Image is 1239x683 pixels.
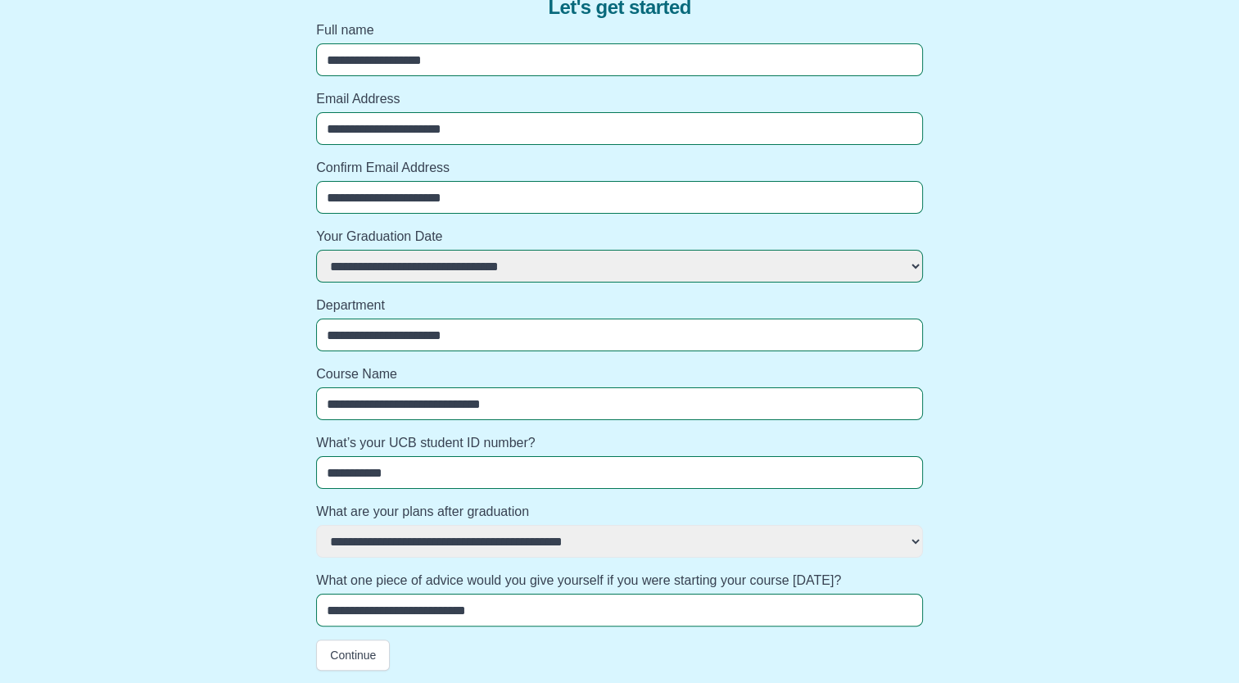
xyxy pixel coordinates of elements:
label: Confirm Email Address [316,158,923,178]
button: Continue [316,640,390,671]
label: What’s your UCB student ID number? [316,433,923,453]
label: Email Address [316,89,923,109]
label: Full name [316,20,923,40]
label: Department [316,296,923,315]
label: What one piece of advice would you give yourself if you were starting your course [DATE]? [316,571,923,590]
label: Course Name [316,364,923,384]
label: What are your plans after graduation [316,502,923,522]
label: Your Graduation Date [316,227,923,247]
